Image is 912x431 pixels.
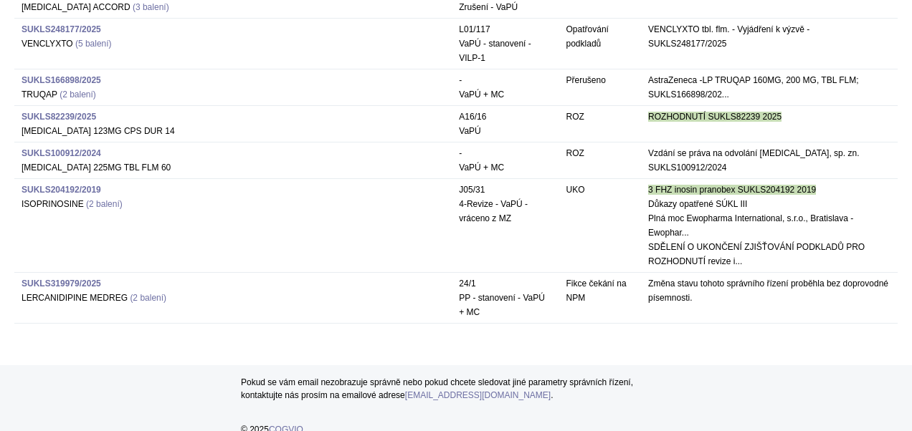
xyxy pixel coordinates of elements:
span: AstraZeneca -LP TRUQAP 160MG, 200 MG, TBL FLM; SUKLS166898/202... [648,75,858,100]
span: ROZ [566,148,584,158]
span: Zrušení - VaPÚ [459,2,518,12]
span: UKO [566,185,585,195]
span: PP - stanovení - VaPÚ + MC [459,293,545,317]
a: SUKLS319979/2025 [22,279,101,289]
span: - [459,148,462,158]
a: (5 balení) [75,39,112,49]
span: VaPÚ + MC [459,89,504,100]
span: VaPÚ + MC [459,163,504,173]
span: ROZHODNUTÍ SUKLS82239 2025 [648,112,782,122]
span: [MEDICAL_DATA] ACCORD [22,2,130,12]
span: - [459,75,462,85]
span: VENCLYXTO [22,39,73,49]
span: VaPÚ - stanovení - VILP-1 [459,39,531,63]
span: TRUQAP [22,89,57,100]
td: Pokud se vám email nezobrazuje správně nebo pokud chcete sledovat jiné parametry správních řízení... [241,376,671,402]
span: inosin pranobex (methisoprinol) [459,185,485,195]
span: ISOPRINOSINE [22,199,84,209]
span: [MEDICAL_DATA] 123MG CPS DUR 14 [22,126,175,136]
td: Změna stavu tohoto správního řízení proběhla bez doprovodné písemnosti. [641,272,898,323]
a: SUKLS166898/2025 [22,75,101,85]
span: Přerušeno [566,75,606,85]
span: 3 FHZ inosin pranobex SUKLS204192 2019 [648,185,816,195]
span: Opatřování podkladů [566,24,609,49]
a: SUKLS248177/2025 [22,24,101,34]
span: LERCANIDIPINE MEDREG [22,293,128,303]
a: SUKLS100912/2024 [22,148,101,158]
a: (2 balení) [86,199,123,209]
span: venetoklax [459,24,490,34]
a: (3 balení) [133,2,169,12]
span: 4-Revize - VaPÚ - vráceno z MZ [459,199,528,223]
span: Plná moc Ewopharma International, s.r.o., Bratislava - Ewophar... [648,213,853,238]
span: SDĚLENÍ O UKONČENÍ ZJIŠŤOVÁNÍ PODKLADŮ PRO ROZHODNUTÍ revize i... [648,242,865,266]
a: SUKLS82239/2025 [22,112,96,122]
a: [EMAIL_ADDRESS][DOMAIN_NAME] [405,390,551,400]
a: (2 balení) [60,89,96,100]
span: antihypertenziva, blokátory kalciových kanálů dihydropyridinového typu dlouhodobě působící, p.o. [459,279,475,289]
span: trávicí trakt a metabolismus, jiná léčiva [459,112,486,122]
span: VENCLYXTO tbl. flm. - Vyjádření k výzvě - SUKLS248177/2025 [648,24,809,49]
span: [MEDICAL_DATA] 225MG TBL FLM 60 [22,163,171,173]
span: Vzdání se práva na odvolání [MEDICAL_DATA], sp. zn. SUKLS100912/2024 [648,148,859,173]
span: Fikce čekání na NPM [566,279,627,303]
span: ROZ [566,112,584,122]
a: SUKLS204192/2019 [22,185,101,195]
span: VaPÚ [459,126,480,136]
span: Důkazy opatřené SÚKL III [648,199,747,209]
a: (2 balení) [130,293,166,303]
